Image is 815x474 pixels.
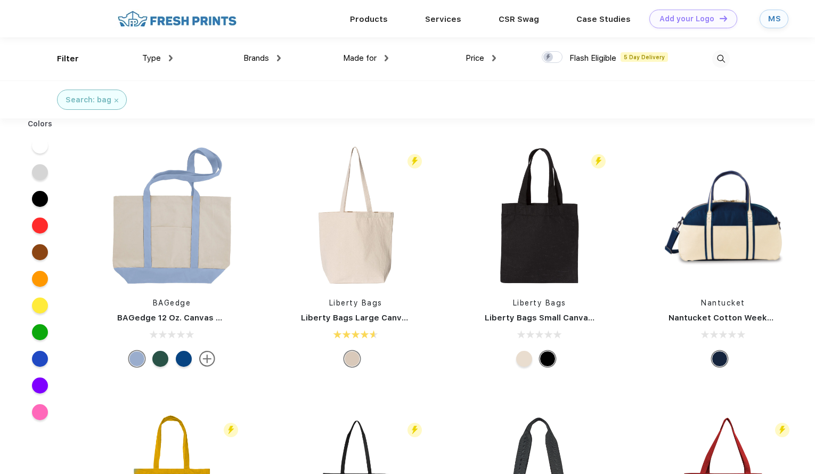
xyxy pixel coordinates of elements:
div: Search: bag [66,94,111,106]
a: Liberty Bags Large Canvas Tote [301,313,433,323]
img: func=resize&h=266 [469,145,610,287]
div: Natural Royal [176,351,192,367]
img: func=resize&h=266 [653,145,794,287]
div: Filter [57,53,79,65]
img: flash_active_toggle.svg [224,423,238,437]
div: Colors [20,118,61,130]
img: more.svg [199,351,215,367]
a: CSR Swag [499,14,539,24]
img: dropdown.png [277,55,281,61]
div: Navy [712,351,728,367]
a: BAGedge 12 Oz. Canvas Boat Tote [117,313,256,323]
div: Add your Logo [659,14,714,23]
img: filter_cancel.svg [115,99,118,102]
img: dropdown.png [169,55,173,61]
div: Natural [344,351,360,367]
a: Liberty Bags [513,299,566,307]
img: flash_active_toggle.svg [407,423,422,437]
div: MS [768,14,780,23]
span: Type [142,53,161,63]
img: func=resize&h=266 [285,145,427,287]
span: Made for [343,53,377,63]
img: desktop_search.svg [712,50,730,68]
a: BAGedge [153,299,191,307]
img: flash_active_toggle.svg [591,154,606,168]
span: Brands [243,53,269,63]
img: func=resize&h=266 [101,145,243,287]
span: Price [466,53,484,63]
a: Products [350,14,388,24]
div: Black [540,351,556,367]
a: Liberty Bags Small Canvas Tote [485,313,614,323]
img: dropdown.png [492,55,496,61]
div: Natural [516,351,532,367]
a: Nantucket Cotton Weekender Bag [669,313,809,323]
a: MS [760,10,788,28]
span: Flash Eligible [569,53,616,63]
a: Nantucket [701,299,745,307]
span: 5 Day Delivery [621,52,668,62]
a: Liberty Bags [329,299,382,307]
img: DT [720,15,727,21]
img: flash_active_toggle.svg [407,154,422,168]
img: flash_active_toggle.svg [775,423,789,437]
a: Services [425,14,461,24]
img: dropdown.png [385,55,388,61]
div: Natural Light Blue [129,351,145,367]
img: fo%20logo%202.webp [115,10,240,28]
div: Natural Forest [152,351,168,367]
